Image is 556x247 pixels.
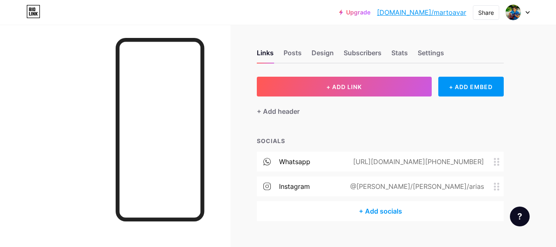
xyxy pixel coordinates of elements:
[326,83,362,90] span: + ADD LINK
[339,9,370,16] a: Upgrade
[478,8,494,17] div: Share
[257,77,432,96] button: + ADD LINK
[337,181,494,191] div: @[PERSON_NAME]/[PERSON_NAME]/arias
[391,48,408,63] div: Stats
[257,201,504,221] div: + Add socials
[377,7,466,17] a: [DOMAIN_NAME]/martoavar
[279,181,310,191] div: instagram
[344,48,382,63] div: Subscribers
[505,5,521,20] img: Martín Avila
[418,48,444,63] div: Settings
[340,157,494,167] div: [URL][DOMAIN_NAME][PHONE_NUMBER]
[257,136,504,145] div: SOCIALS
[438,77,504,96] div: + ADD EMBED
[312,48,334,63] div: Design
[257,106,300,116] div: + Add header
[279,157,310,167] div: whatsapp
[284,48,302,63] div: Posts
[257,48,274,63] div: Links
